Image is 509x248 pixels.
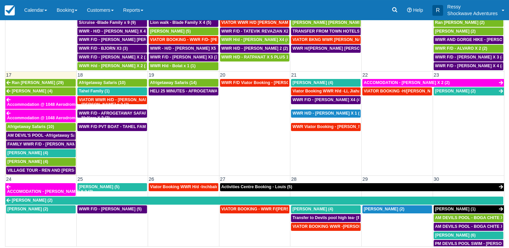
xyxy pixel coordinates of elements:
a: [PERSON_NAME] (2) [5,197,503,205]
span: 20 [219,72,226,78]
span: [PERSON_NAME] (4) [7,159,48,164]
a: WWR H/D - RATPANAT X 5 PLUS 1 (5) [220,53,290,61]
p: Ressy [447,3,498,10]
a: WWR F/D - [PERSON_NAME] X 3 (4) [434,53,503,61]
a: VIATOR BOOKING WWR -[PERSON_NAME] X2 (2) [291,223,361,231]
a: [PERSON_NAME] (4) [5,87,76,95]
a: [PERSON_NAME] (5) [149,28,218,36]
span: 21 [290,72,297,78]
span: Lion walk - Blade Family X 4 (5) [150,20,211,25]
span: [PERSON_NAME] (5) [79,184,119,189]
a: [PERSON_NAME] (4) [291,79,361,87]
span: WWR - H/D - [PERSON_NAME] X 4 (4) [79,29,152,34]
span: WWR F/D - TATEVIK REVAZIAN X2 (2) [221,29,295,34]
a: FAMILY WWR F/D - [PERSON_NAME] X4 (4) [6,140,76,149]
span: WWR H/D - [PERSON_NAME] 2 (2) [221,46,288,51]
span: AM DEVIL'S POOL -Afrigetaway Safaris X5 (5) [7,133,97,138]
a: WWR F/D - [PERSON_NAME] X 2 (2) [77,53,147,61]
span: HELI 25 MINUTES - AFROGETAWAY SAFARIS X5 (5) [150,89,251,93]
a: [PERSON_NAME] (5) [77,183,147,191]
span: WWR F/D - [PERSON_NAME] X 2 (2) [79,55,149,59]
span: VIATOR BOOKING WWR -[PERSON_NAME] X2 (2) [292,224,390,229]
span: 18 [77,72,83,78]
span: 23 [433,72,440,78]
span: Accommodation @ 1048 Aerodrome - [PERSON_NAME] x 2 (2) [7,102,129,107]
a: [PERSON_NAME] [PERSON_NAME] (9) [291,19,361,27]
a: WWR F/D - [PERSON_NAME] X 4 (4) [434,62,503,70]
a: WWR F/D - [PERSON_NAME] X3 (3) [149,53,218,61]
a: WWR H/d - Bolat x 1 (1) [149,62,218,70]
span: Viator Booking WWR H/d -Inchbald [PERSON_NAME] X 4 (4) [150,184,267,189]
a: TRANSFER FROM TOWN HOTELS TO VFA - [PERSON_NAME] [PERSON_NAME] X2 (2) [291,28,361,36]
span: [PERSON_NAME] (1) [435,207,476,211]
span: 19 [148,72,155,78]
span: [PERSON_NAME] (4) [292,207,333,211]
span: [PERSON_NAME] (5) [150,29,191,34]
span: 30 [433,176,440,182]
a: VIATOR BOOKING -H/[PERSON_NAME] X 4 (4) [362,87,432,95]
a: WWR H/D - [PERSON_NAME] X 1 (1) [291,110,361,118]
a: [PERSON_NAME] (4) [6,149,76,157]
span: VIATOR WWR H/D [PERSON_NAME] 1 (1) [221,20,302,25]
span: WWR F/D - [PERSON_NAME] (5) [79,207,142,211]
span: 17 [5,72,12,78]
a: AM DEVILS POOL - BOGA CHITE X 1 (1) [434,214,503,222]
a: WWR F/D - [PERSON_NAME] X4 (4) [291,96,361,104]
span: ACCOMODATION - [PERSON_NAME] X 2 (2) [364,80,449,85]
span: [PERSON_NAME] [PERSON_NAME] (9) [292,20,369,25]
i: Help [407,8,412,12]
span: WWR H/d - [PERSON_NAME] X 2 (2) [79,64,149,68]
span: Afrigetaway Safaris (10) [7,124,54,129]
p: Shockwave Adventures [447,10,498,17]
span: VIATOR BOOKING - WWR F/[PERSON_NAME], [PERSON_NAME] 4 (4) [221,207,358,211]
a: AM DEVILS POOL - BOGA CHITE X 1 (1) [434,223,503,231]
span: TRANSFER FROM TOWN HOTELS TO VFA - [PERSON_NAME] [PERSON_NAME] X2 (2) [292,29,462,34]
span: WWR F/D - [PERSON_NAME] X 4 (4) [435,64,505,68]
a: VIATOR BOOKING - WWR F/[PERSON_NAME], [PERSON_NAME] 4 (4) [220,205,290,213]
span: FAMILY WWR F/D - [PERSON_NAME] X4 (4) [7,142,92,147]
span: WWR F/D - [PERSON_NAME] X4 (4) [292,97,361,102]
img: checkfront-main-nav-mini-logo.png [5,5,15,15]
span: S/cruise -Blade Family x 9 (9) [79,20,136,25]
a: VIATOR WWR H/D - [PERSON_NAME] 3 (3) [77,96,147,104]
span: WWR H/d - Bolat x 1 (1) [150,64,195,68]
a: Accommodation @ 1048 Aerodrome - MaNare X 2 (2) [5,110,76,122]
span: VILLAGE TOUR - REN AND [PERSON_NAME] X4 (4) [7,168,108,173]
a: WWR F/D - ALVARO X 2 (2) [434,45,503,53]
span: WWR - H/D - [PERSON_NAME] X5 (5) [150,46,222,51]
a: WWR H/D - [PERSON_NAME] 2 (2) [220,45,290,53]
a: PM DEVILS POOL SWIM - [PERSON_NAME] X 2 (2) [434,240,503,248]
a: VIATOR BKNG WWR [PERSON_NAME] 2 (1) [291,36,361,44]
span: 27 [219,176,226,182]
span: [PERSON_NAME] (2) [435,89,476,93]
a: [PERSON_NAME] (2) [434,87,504,95]
span: [PERSON_NAME] (4) [292,80,333,85]
a: WWR F/D - BJORN X3 (3) [77,45,147,53]
a: WWR H/[PERSON_NAME] [PERSON_NAME] X 4 (4) [291,45,361,53]
span: [PERSON_NAME] (2) [12,198,52,203]
a: AM DEVIL'S POOL -Afrigetaway Safaris X5 (5) [6,132,76,140]
span: [PERSON_NAME] (4) [7,151,48,155]
span: WWR F/D - AFROGETAWAY SAFARIS X5 (5) [79,111,163,116]
a: WWR AND GORGE HIKE - [PERSON_NAME] AND [PERSON_NAME] 4 (4) [434,36,503,44]
span: VIATOR BOOKING -H/[PERSON_NAME] X 4 (4) [364,89,454,93]
a: Accommodation @ 1048 Aerodrome - [PERSON_NAME] x 2 (2) [5,96,76,109]
span: [PERSON_NAME] (6) [435,233,476,238]
span: 29 [362,176,368,182]
a: Viator Booking WWR H/d -Li, Jiahao X 2 (2) [291,87,361,95]
span: 22 [362,72,368,78]
span: Help [413,7,423,13]
span: [PERSON_NAME] (4) [12,89,52,93]
span: VIATOR BKNG WWR [PERSON_NAME] 2 (1) [292,37,378,42]
a: Ran [PERSON_NAME] (2) [434,19,503,27]
span: Ran [PERSON_NAME] (2) [435,20,485,25]
span: VIATOR BOOKING - WWR F/D- [PERSON_NAME] 2 (2) [150,37,255,42]
a: Afrigetaway Safaris (10) [77,79,147,87]
a: HELI 25 MINUTES - AFROGETAWAY SAFARIS X5 (5) [149,87,218,95]
a: WWR F/D Viator Booking - [PERSON_NAME] X1 (1) [220,79,290,87]
a: WWR - H/D - [PERSON_NAME] X 4 (4) [77,28,147,36]
span: WWR F/D Viator Booking - [PERSON_NAME] X1 (1) [221,80,321,85]
span: WWR F/D - [PERSON_NAME] [PERSON_NAME] X1 (1) [79,37,183,42]
a: [PERSON_NAME] (4) [291,205,361,213]
span: Tahel Family (1) [79,89,110,93]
